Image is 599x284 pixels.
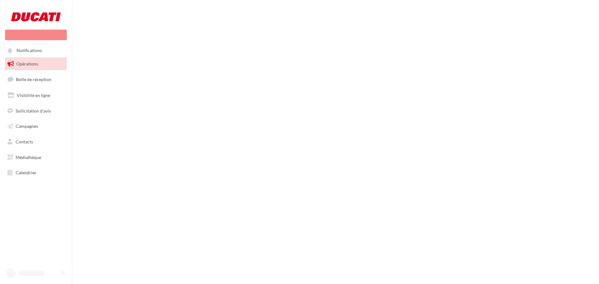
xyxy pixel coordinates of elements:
span: Notifications [17,48,42,53]
div: Nouvelle campagne [5,30,67,40]
span: Visibilité en ligne [17,93,50,98]
a: Médiathèque [4,151,68,164]
span: Sollicitation d'avis [16,108,51,113]
a: Visibilité en ligne [4,89,68,102]
span: Campagnes [16,123,38,129]
a: Opérations [4,57,68,70]
span: Médiathèque [16,155,41,160]
span: Calendrier [16,170,37,175]
span: Contacts [16,139,33,144]
span: Boîte de réception [16,77,51,82]
a: Campagnes [4,120,68,133]
a: Boîte de réception [4,73,68,86]
a: Sollicitation d'avis [4,104,68,118]
span: Opérations [16,61,38,66]
a: Calendrier [4,166,68,179]
a: Contacts [4,135,68,148]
